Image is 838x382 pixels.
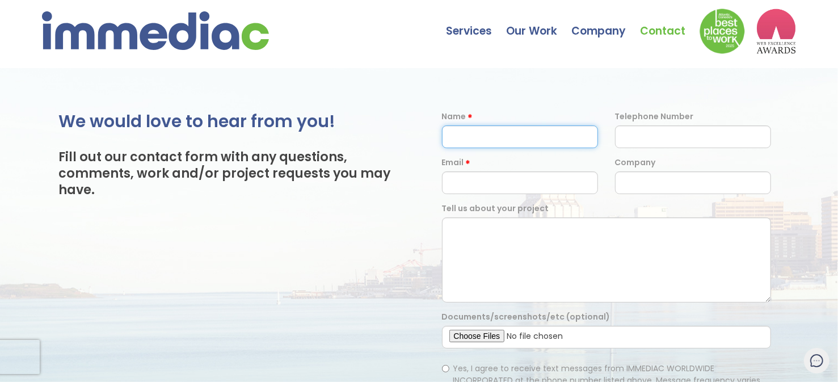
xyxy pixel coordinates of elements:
[442,157,464,169] label: Email
[615,157,656,169] label: Company
[571,3,640,43] a: Company
[640,3,700,43] a: Contact
[615,111,694,123] label: Telephone Number
[446,3,506,43] a: Services
[442,311,610,323] label: Documents/screenshots/etc (optional)
[442,203,549,215] label: Tell us about your project
[42,11,269,50] img: immediac
[442,111,466,123] label: Name
[700,9,745,54] img: Down
[58,149,396,198] h3: Fill out our contact form with any questions, comments, work and/or project requests you may have.
[442,365,449,372] input: Yes, I agree to receive text messages from IMMEDIAC WORLDWIDE INCORPORATED at the phone number li...
[756,9,796,54] img: logo2_wea_nobg.webp
[506,3,571,43] a: Our Work
[58,111,396,132] h2: We would love to hear from you!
